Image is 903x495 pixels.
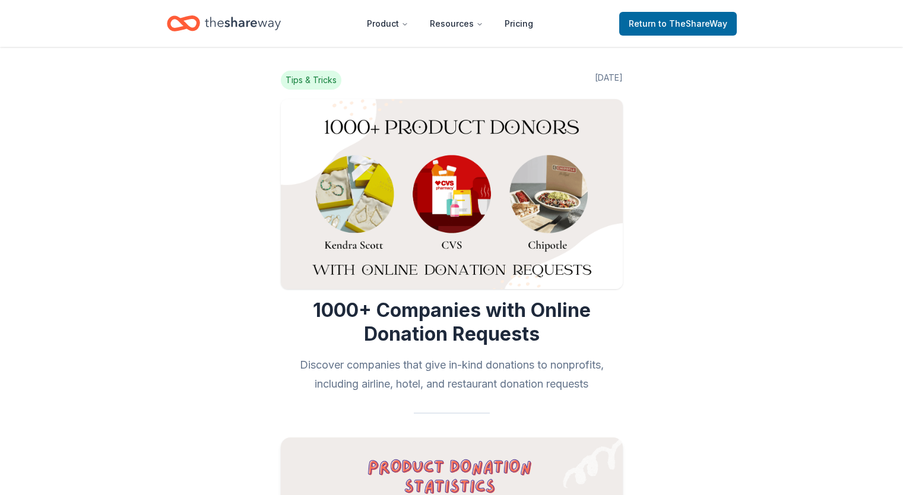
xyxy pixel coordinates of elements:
[357,12,418,36] button: Product
[281,99,623,289] img: Image for 1000+ Companies with Online Donation Requests
[167,9,281,37] a: Home
[281,356,623,394] h2: Discover companies that give in-kind donations to nonprofits, including airline, hotel, and resta...
[281,299,623,346] h1: 1000+ Companies with Online Donation Requests
[420,12,493,36] button: Resources
[357,9,543,37] nav: Main
[495,12,543,36] a: Pricing
[629,17,727,31] span: Return
[619,12,737,36] a: Returnto TheShareWay
[658,18,727,28] span: to TheShareWay
[281,71,341,90] span: Tips & Tricks
[595,71,623,90] span: [DATE]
